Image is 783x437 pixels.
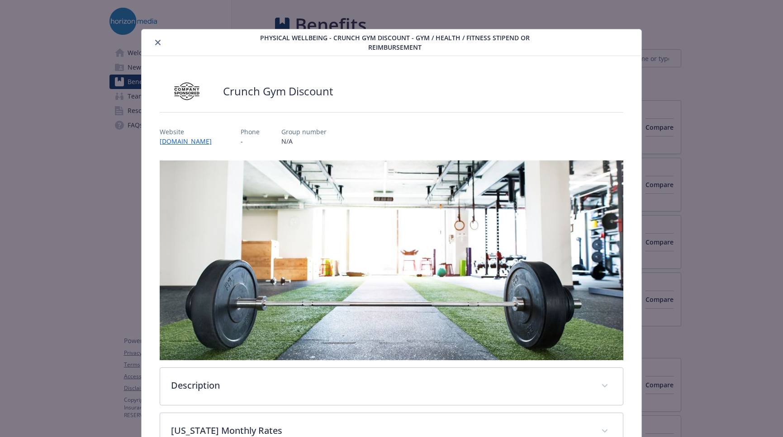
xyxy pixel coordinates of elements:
[171,379,591,392] p: Description
[241,127,260,136] p: Phone
[160,368,623,405] div: Description
[247,33,543,52] span: Physical Wellbeing - Crunch Gym Discount - Gym / Health / Fitness Stipend or reimbursement
[241,136,260,146] p: -
[160,137,219,146] a: [DOMAIN_NAME]
[281,127,327,136] p: Group number
[281,136,327,146] p: N/A
[223,84,333,99] h2: Crunch Gym Discount
[160,78,214,105] img: Company Sponsored
[160,127,219,136] p: Website
[152,37,163,48] button: close
[160,160,624,360] img: banner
